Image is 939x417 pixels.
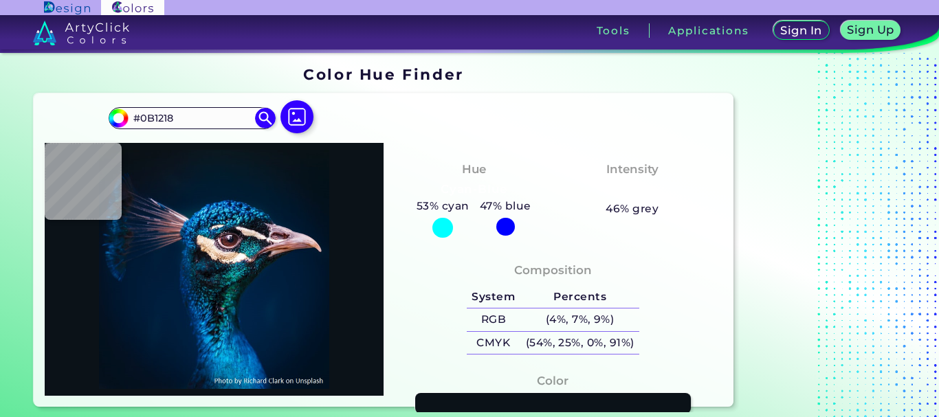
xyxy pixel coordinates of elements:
h3: Cyan-Blue [435,181,513,198]
h4: Color [537,371,568,391]
h5: Percents [520,285,639,308]
a: Sign Up [843,22,898,40]
h5: Sign In [782,25,821,36]
h5: 53% cyan [411,197,474,215]
img: icon picture [280,100,313,133]
h3: Medium [600,181,665,198]
img: img_pavlin.jpg [52,150,377,389]
h5: (54%, 25%, 0%, 91%) [520,332,639,354]
h4: Composition [514,260,592,280]
h5: (4%, 7%, 9%) [520,308,639,331]
input: type color.. [129,109,256,127]
h3: Applications [668,25,749,36]
h5: Sign Up [849,25,892,35]
h5: CMYK [467,332,520,354]
h5: 46% grey [606,200,659,218]
h4: Hue [462,159,486,179]
img: icon search [255,108,276,128]
h5: RGB [467,308,520,331]
a: Sign In [775,22,827,40]
h4: Intensity [606,159,659,179]
h5: 47% blue [474,197,536,215]
h5: System [467,285,520,308]
h1: Color Hue Finder [303,64,463,84]
img: ArtyClick Design logo [44,1,90,14]
h3: Tools [597,25,630,36]
img: logo_artyclick_colors_white.svg [33,21,130,45]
